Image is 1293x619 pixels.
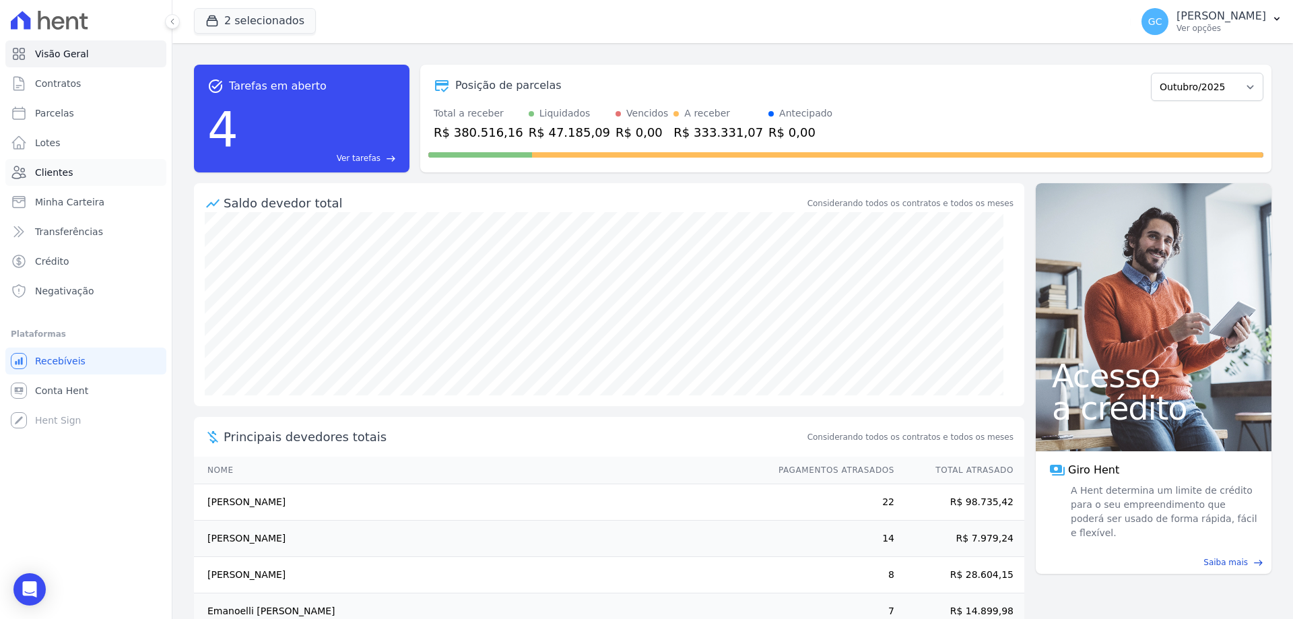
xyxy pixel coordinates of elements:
[766,521,895,557] td: 14
[434,123,523,141] div: R$ 380.516,16
[1131,3,1293,40] button: GC [PERSON_NAME] Ver opções
[35,255,69,268] span: Crédito
[244,152,396,164] a: Ver tarefas east
[5,218,166,245] a: Transferências
[1052,360,1255,392] span: Acesso
[13,573,46,606] div: Open Intercom Messenger
[5,159,166,186] a: Clientes
[5,278,166,304] a: Negativação
[229,78,327,94] span: Tarefas em aberto
[626,106,668,121] div: Vencidos
[194,8,316,34] button: 2 selecionados
[434,106,523,121] div: Total a receber
[5,129,166,156] a: Lotes
[35,106,74,120] span: Parcelas
[224,194,805,212] div: Saldo devedor total
[616,123,668,141] div: R$ 0,00
[807,197,1014,209] div: Considerando todos os contratos e todos os meses
[455,77,562,94] div: Posição de parcelas
[1044,556,1263,568] a: Saiba mais east
[1203,556,1248,568] span: Saiba mais
[5,40,166,67] a: Visão Geral
[5,70,166,97] a: Contratos
[766,484,895,521] td: 22
[684,106,730,121] div: A receber
[895,557,1024,593] td: R$ 28.604,15
[539,106,591,121] div: Liquidados
[1068,462,1119,478] span: Giro Hent
[5,189,166,216] a: Minha Carteira
[337,152,380,164] span: Ver tarefas
[768,123,832,141] div: R$ 0,00
[386,154,396,164] span: east
[35,166,73,179] span: Clientes
[895,484,1024,521] td: R$ 98.735,42
[194,484,766,521] td: [PERSON_NAME]
[35,136,61,150] span: Lotes
[895,457,1024,484] th: Total Atrasado
[5,377,166,404] a: Conta Hent
[1253,558,1263,568] span: east
[35,47,89,61] span: Visão Geral
[207,94,238,164] div: 4
[194,521,766,557] td: [PERSON_NAME]
[11,326,161,342] div: Plataformas
[1068,484,1258,540] span: A Hent determina um limite de crédito para o seu empreendimento que poderá ser usado de forma ráp...
[35,384,88,397] span: Conta Hent
[673,123,763,141] div: R$ 333.331,07
[224,428,805,446] span: Principais devedores totais
[35,225,103,238] span: Transferências
[5,248,166,275] a: Crédito
[779,106,832,121] div: Antecipado
[895,521,1024,557] td: R$ 7.979,24
[35,77,81,90] span: Contratos
[1148,17,1162,26] span: GC
[807,431,1014,443] span: Considerando todos os contratos e todos os meses
[5,100,166,127] a: Parcelas
[194,457,766,484] th: Nome
[766,457,895,484] th: Pagamentos Atrasados
[35,284,94,298] span: Negativação
[5,348,166,374] a: Recebíveis
[1176,23,1266,34] p: Ver opções
[35,195,104,209] span: Minha Carteira
[194,557,766,593] td: [PERSON_NAME]
[35,354,86,368] span: Recebíveis
[1052,392,1255,424] span: a crédito
[766,557,895,593] td: 8
[207,78,224,94] span: task_alt
[1176,9,1266,23] p: [PERSON_NAME]
[529,123,610,141] div: R$ 47.185,09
